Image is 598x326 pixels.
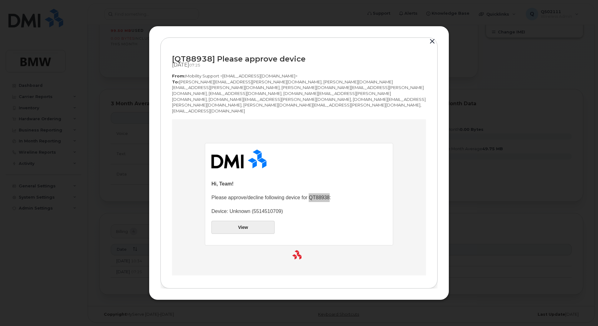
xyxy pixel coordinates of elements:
[189,63,200,67] span: 07:25
[39,74,215,83] p: Please approve/decline following device for QT88938:
[39,30,94,49] img: email_1727894829_DMI-LogoBlue.png
[172,55,426,63] div: [QT88938] Please approve device
[172,79,426,114] p: [PERSON_NAME][EMAIL_ADDRESS][PERSON_NAME][DOMAIN_NAME], [PERSON_NAME][DOMAIN_NAME][EMAIL_ADDRESS]...
[120,131,129,140] img: footer_icon.png
[172,79,179,84] strong: To:
[172,73,185,78] strong: From:
[39,101,103,115] a: View
[172,62,426,68] div: [DATE]
[39,62,62,67] strong: Hi, Team!
[39,88,215,96] p: Device: Unknown (5514510709)
[571,299,593,321] iframe: Messenger Launcher
[172,73,426,79] p: Mobility Support <[EMAIL_ADDRESS][DOMAIN_NAME]>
